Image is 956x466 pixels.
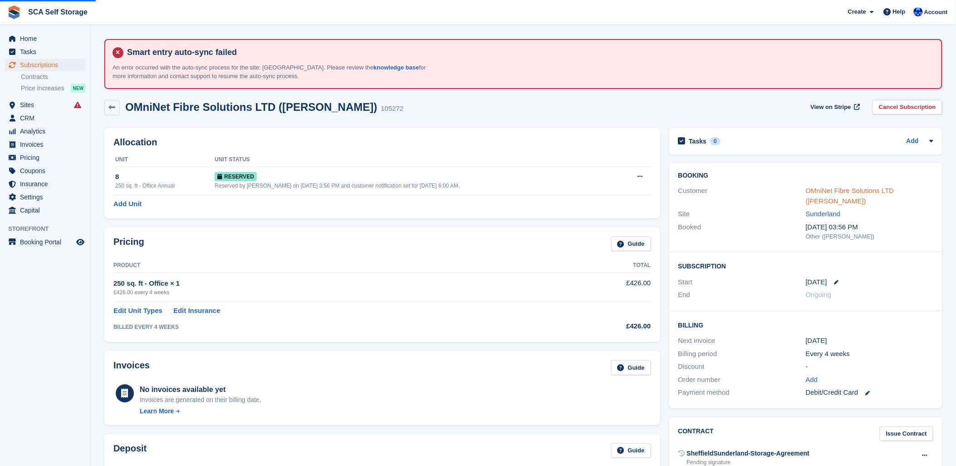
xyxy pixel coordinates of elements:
[893,7,906,16] span: Help
[123,47,934,58] h4: Smart entry auto-sync failed
[806,277,827,288] time: 2025-09-15 00:00:00 UTC
[113,306,162,316] a: Edit Unit Types
[20,99,74,111] span: Sites
[113,443,147,458] h2: Deposit
[115,172,215,182] div: 8
[924,8,948,17] span: Account
[20,59,74,71] span: Subscriptions
[678,320,933,329] h2: Billing
[806,291,832,298] span: Ongoing
[678,277,806,288] div: Start
[678,387,806,398] div: Payment method
[689,137,707,145] h2: Tasks
[215,153,619,167] th: Unit Status
[125,101,377,113] h2: OMniNet Fibre Solutions LTD ([PERSON_NAME])
[880,426,933,441] a: Issue Contract
[5,138,86,151] a: menu
[550,273,651,302] td: £426.00
[806,349,933,359] div: Every 4 weeks
[5,164,86,177] a: menu
[74,101,81,109] i: Smart entry sync failures have occurred
[113,258,550,273] th: Product
[807,100,862,115] a: View on Stripe
[678,172,933,179] h2: Booking
[71,84,86,93] div: NEW
[113,323,550,331] div: BILLED EVERY 4 WEEKS
[806,210,841,218] a: Sunderland
[5,151,86,164] a: menu
[806,336,933,346] div: [DATE]
[20,191,74,203] span: Settings
[873,100,942,115] a: Cancel Subscription
[215,172,257,181] span: Reserved
[5,191,86,203] a: menu
[5,236,86,248] a: menu
[20,138,74,151] span: Invoices
[678,209,806,219] div: Site
[115,182,215,190] div: 250 sq. ft - Office Annual
[113,288,550,297] div: £426.00 every 4 weeks
[113,153,215,167] th: Unit
[550,321,651,332] div: £426.00
[215,182,619,190] div: Reserved by [PERSON_NAME] on [DATE] 3:56 PM and customer notification set for [DATE] 6:00 AM.
[21,84,64,93] span: Price increases
[811,103,851,112] span: View on Stripe
[848,7,866,16] span: Create
[678,362,806,372] div: Discount
[113,278,550,289] div: 250 sq. ft - Office × 1
[806,222,933,233] div: [DATE] 03:56 PM
[20,151,74,164] span: Pricing
[914,7,923,16] img: Kelly Neesham
[678,426,714,441] h2: Contract
[611,360,651,375] a: Guide
[20,125,74,138] span: Analytics
[140,395,261,405] div: Invoices are generated on their billing date.
[5,125,86,138] a: menu
[113,63,430,81] p: An error occurred with the auto-sync process for the site: [GEOGRAPHIC_DATA]. Please review the f...
[907,136,919,147] a: Add
[678,349,806,359] div: Billing period
[113,199,142,209] a: Add Unit
[20,112,74,124] span: CRM
[8,224,90,233] span: Storefront
[678,290,806,300] div: End
[75,237,86,248] a: Preview store
[21,83,86,93] a: Price increases NEW
[710,137,721,145] div: 0
[678,375,806,385] div: Order number
[5,59,86,71] a: menu
[20,236,74,248] span: Booking Portal
[678,222,806,241] div: Booked
[20,32,74,45] span: Home
[687,449,810,458] div: SheffieldSunderland-Storage-Agreement
[5,204,86,217] a: menu
[611,237,651,252] a: Guide
[25,5,91,20] a: SCA Self Storage
[140,384,261,395] div: No invoices available yet
[21,73,86,81] a: Contracts
[678,336,806,346] div: Next invoice
[173,306,220,316] a: Edit Insurance
[113,137,651,148] h2: Allocation
[678,261,933,270] h2: Subscription
[5,99,86,111] a: menu
[20,164,74,177] span: Coupons
[5,32,86,45] a: menu
[20,178,74,190] span: Insurance
[373,64,419,71] a: knowledge base
[806,187,894,205] a: OMniNet Fibre Solutions LTD ([PERSON_NAME])
[5,112,86,124] a: menu
[5,45,86,58] a: menu
[5,178,86,190] a: menu
[806,375,818,385] a: Add
[550,258,651,273] th: Total
[678,186,806,206] div: Customer
[806,387,933,398] div: Debit/Credit Card
[20,204,74,217] span: Capital
[113,237,144,252] h2: Pricing
[140,407,261,416] a: Learn More
[806,232,933,241] div: Other ([PERSON_NAME])
[113,360,150,375] h2: Invoices
[806,362,933,372] div: -
[7,5,21,19] img: stora-icon-8386f47178a22dfd0bd8f6a31ec36ba5ce8667c1dd55bd0f319d3a0aa187defe.svg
